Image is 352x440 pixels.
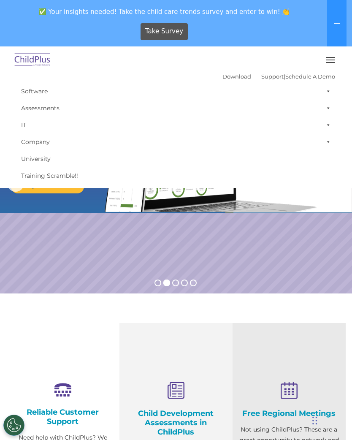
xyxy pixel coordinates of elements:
div: Drag [312,408,317,433]
a: Company [17,133,335,150]
a: Download [222,73,251,80]
a: Support [261,73,284,80]
button: Cookies Settings [3,415,24,436]
a: Schedule A Demo [285,73,335,80]
a: Software [17,83,335,100]
a: Training Scramble!! [17,167,335,184]
font: | [222,73,335,80]
a: IT [17,117,335,133]
a: Assessments [17,100,335,117]
img: ChildPlus by Procare Solutions [13,50,52,70]
span: Take Survey [145,24,183,39]
h4: Child Development Assessments in ChildPlus [126,409,226,437]
h4: Reliable Customer Support [13,407,113,426]
a: Take Survey [141,23,188,40]
a: University [17,150,335,167]
iframe: Chat Widget [210,349,352,440]
span: ✅ Your insights needed! Take the child care trends survey and enter to win! 👏 [3,3,325,20]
